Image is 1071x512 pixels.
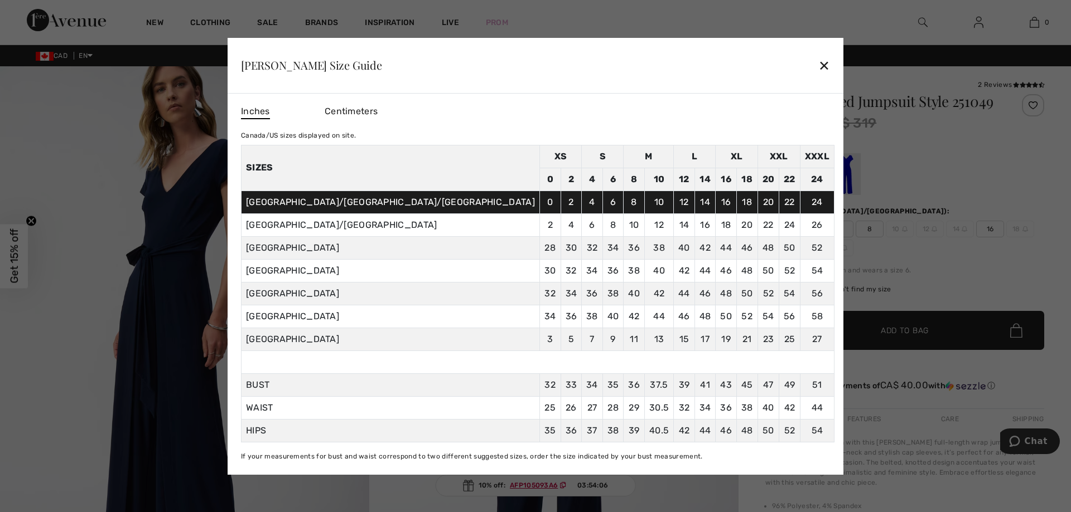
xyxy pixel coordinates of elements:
[700,379,710,390] span: 41
[812,425,823,436] span: 54
[582,328,603,350] td: 7
[586,379,598,390] span: 34
[736,236,758,259] td: 46
[674,168,695,191] td: 12
[679,402,690,413] span: 32
[561,168,582,191] td: 2
[812,379,822,390] span: 51
[544,402,556,413] span: 25
[812,402,823,413] span: 44
[779,328,800,350] td: 25
[629,425,640,436] span: 39
[241,282,539,305] td: [GEOGRAPHIC_DATA]
[736,213,758,236] td: 20
[716,191,737,213] td: 16
[741,379,753,390] span: 45
[758,168,779,191] td: 20
[779,213,800,236] td: 24
[607,425,619,436] span: 38
[674,328,695,350] td: 15
[539,213,561,236] td: 2
[644,168,673,191] td: 10
[779,305,800,328] td: 56
[544,425,556,436] span: 35
[694,259,716,282] td: 44
[602,305,624,328] td: 40
[25,8,47,18] span: Chat
[674,145,716,168] td: L
[582,305,603,328] td: 38
[758,236,779,259] td: 48
[644,305,673,328] td: 44
[674,213,695,236] td: 14
[607,402,619,413] span: 28
[800,328,834,350] td: 27
[736,168,758,191] td: 18
[818,53,830,77] div: ✕
[566,425,577,436] span: 36
[624,282,645,305] td: 40
[582,213,603,236] td: 6
[241,191,539,213] td: [GEOGRAPHIC_DATA]/[GEOGRAPHIC_DATA]/[GEOGRAPHIC_DATA]
[561,236,582,259] td: 30
[325,106,378,116] span: Centimeters
[241,60,382,71] div: [PERSON_NAME] Size Guide
[758,145,800,168] td: XXL
[720,425,732,436] span: 46
[582,145,624,168] td: S
[241,236,539,259] td: [GEOGRAPHIC_DATA]
[716,328,737,350] td: 19
[624,236,645,259] td: 36
[699,402,711,413] span: 34
[800,282,834,305] td: 56
[566,379,577,390] span: 33
[582,168,603,191] td: 4
[758,305,779,328] td: 54
[602,191,624,213] td: 6
[694,305,716,328] td: 48
[582,191,603,213] td: 4
[582,282,603,305] td: 36
[694,328,716,350] td: 17
[779,259,800,282] td: 52
[800,145,834,168] td: XXXL
[561,259,582,282] td: 32
[800,213,834,236] td: 26
[582,236,603,259] td: 32
[763,425,774,436] span: 50
[628,379,640,390] span: 36
[624,191,645,213] td: 8
[784,402,795,413] span: 42
[758,259,779,282] td: 50
[539,236,561,259] td: 28
[674,305,695,328] td: 46
[241,213,539,236] td: [GEOGRAPHIC_DATA]/[GEOGRAPHIC_DATA]
[800,168,834,191] td: 24
[241,396,539,419] td: WAIST
[674,282,695,305] td: 44
[800,305,834,328] td: 58
[602,236,624,259] td: 34
[629,402,639,413] span: 29
[694,236,716,259] td: 42
[587,425,597,436] span: 37
[758,191,779,213] td: 20
[699,425,711,436] span: 44
[241,419,539,442] td: HIPS
[679,425,690,436] span: 42
[539,191,561,213] td: 0
[644,282,673,305] td: 42
[539,328,561,350] td: 3
[720,402,732,413] span: 36
[561,305,582,328] td: 36
[800,191,834,213] td: 24
[763,379,774,390] span: 47
[649,425,669,436] span: 40.5
[241,328,539,350] td: [GEOGRAPHIC_DATA]
[644,213,673,236] td: 12
[779,236,800,259] td: 50
[779,282,800,305] td: 54
[741,402,753,413] span: 38
[561,282,582,305] td: 34
[650,379,668,390] span: 37.5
